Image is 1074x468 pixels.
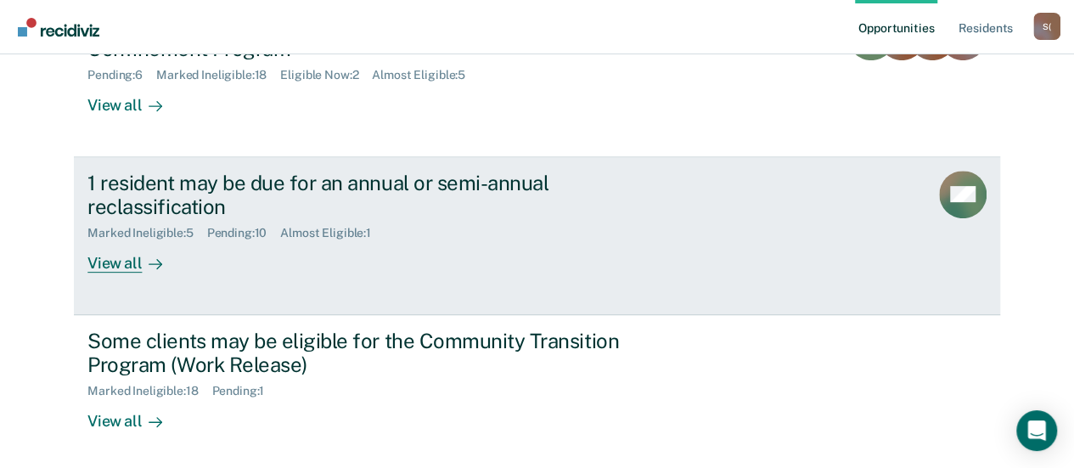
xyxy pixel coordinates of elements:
div: S ( [1033,13,1060,40]
div: Eligible Now : 2 [280,68,372,82]
div: View all [87,82,183,116]
div: Pending : 10 [207,226,281,240]
div: View all [87,240,183,273]
div: Open Intercom Messenger [1016,410,1057,451]
div: 1 resident may be due for an annual or semi-annual reclassification [87,171,683,220]
div: Pending : 1 [211,384,278,398]
div: View all [87,398,183,431]
div: Marked Ineligible : 5 [87,226,206,240]
a: 1 resident may be due for an annual or semi-annual reclassificationMarked Ineligible:5Pending:10A... [74,157,1000,315]
div: Pending : 6 [87,68,156,82]
div: Almost Eligible : 5 [372,68,479,82]
div: Marked Ineligible : 18 [87,384,211,398]
div: Some clients may be eligible for the Community Transition Program (Work Release) [87,329,683,378]
div: Almost Eligible : 1 [280,226,385,240]
img: Recidiviz [18,18,99,37]
div: Marked Ineligible : 18 [156,68,280,82]
button: Profile dropdown button [1033,13,1060,40]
